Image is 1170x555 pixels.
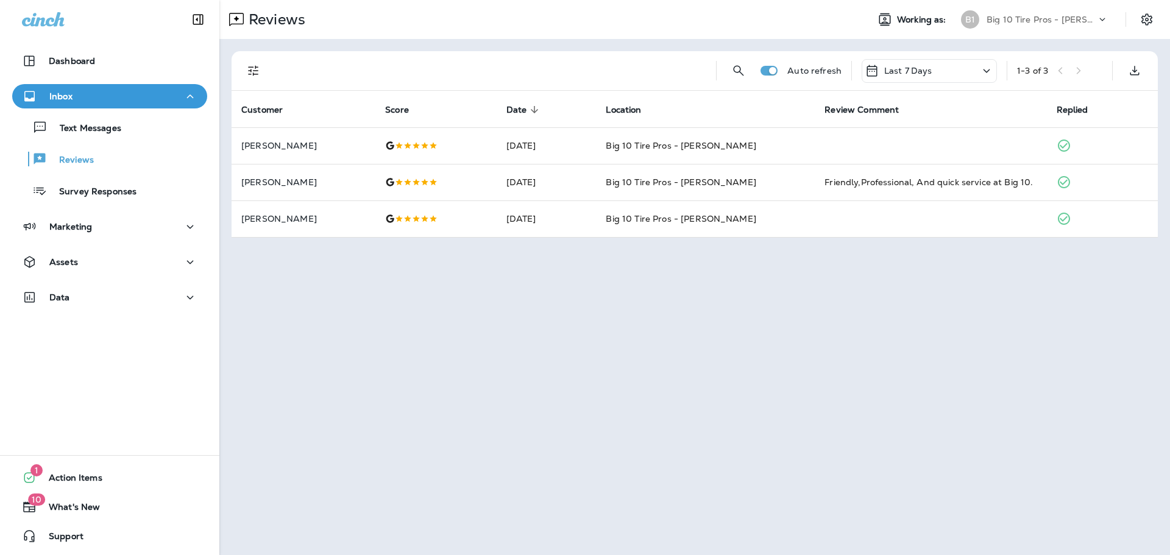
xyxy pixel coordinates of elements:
p: Data [49,292,70,302]
span: Big 10 Tire Pros - [PERSON_NAME] [606,140,756,151]
p: Reviews [244,10,305,29]
button: Marketing [12,214,207,239]
span: Location [606,105,641,115]
button: Filters [241,58,266,83]
span: Location [606,104,657,115]
td: [DATE] [497,200,597,237]
p: [PERSON_NAME] [241,141,366,150]
button: Assets [12,250,207,274]
button: Data [12,285,207,309]
td: [DATE] [497,127,597,164]
div: 1 - 3 of 3 [1017,66,1048,76]
span: Customer [241,105,283,115]
span: Working as: [897,15,949,25]
p: Marketing [49,222,92,232]
button: Support [12,524,207,548]
p: Auto refresh [787,66,842,76]
button: Dashboard [12,49,207,73]
p: Big 10 Tire Pros - [PERSON_NAME] [987,15,1096,24]
span: Big 10 Tire Pros - [PERSON_NAME] [606,213,756,224]
button: Survey Responses [12,178,207,203]
button: Text Messages [12,115,207,140]
button: Settings [1136,9,1158,30]
span: Date [506,104,543,115]
span: What's New [37,502,100,517]
button: 1Action Items [12,465,207,490]
button: Search Reviews [726,58,751,83]
button: Inbox [12,84,207,108]
span: Support [37,531,83,546]
span: Customer [241,104,299,115]
span: Big 10 Tire Pros - [PERSON_NAME] [606,177,756,188]
button: Reviews [12,146,207,172]
p: Assets [49,257,78,267]
div: B1 [961,10,979,29]
button: Export as CSV [1122,58,1147,83]
span: Review Comment [824,105,899,115]
span: 10 [28,493,45,506]
span: Score [385,104,425,115]
p: [PERSON_NAME] [241,177,366,187]
p: Inbox [49,91,73,101]
p: Survey Responses [47,186,136,198]
p: Reviews [47,155,94,166]
span: Replied [1057,104,1104,115]
span: Date [506,105,527,115]
div: Friendly,Professional, And quick service at Big 10. [824,176,1037,188]
span: Review Comment [824,104,915,115]
p: [PERSON_NAME] [241,214,366,224]
span: 1 [30,464,43,476]
span: Action Items [37,473,102,487]
td: [DATE] [497,164,597,200]
p: Text Messages [48,123,121,135]
p: Dashboard [49,56,95,66]
button: Collapse Sidebar [181,7,215,32]
button: 10What's New [12,495,207,519]
p: Last 7 Days [884,66,932,76]
span: Score [385,105,409,115]
span: Replied [1057,105,1088,115]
